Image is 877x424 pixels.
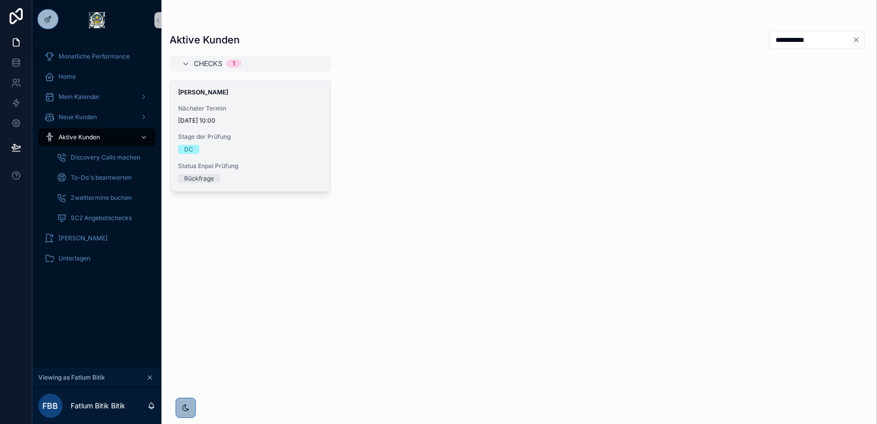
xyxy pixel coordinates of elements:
span: FBB [43,400,59,412]
a: To-Do's beantworten [50,169,155,187]
span: Stage der Prüfung [178,133,322,141]
span: Neue Kunden [59,113,97,121]
p: Fatlum Bitik Bitik [71,401,125,411]
span: Nächster Termin [178,104,322,113]
span: Monatliche Performance [59,52,130,61]
button: Clear [852,36,864,44]
span: Viewing as Fatlum Bitik [38,374,105,382]
span: Aktive Kunden [59,133,100,141]
a: SC2 Angebotschecks [50,209,155,227]
div: DC [184,145,193,154]
a: Neue Kunden [38,108,155,126]
span: SC2 Angebotschecks [71,214,132,222]
span: Checks [194,59,223,69]
a: Unterlagen [38,249,155,268]
div: Rückfrage [184,174,214,183]
a: Mein Kalender [38,88,155,106]
a: [PERSON_NAME]Nächster Termin[DATE] 10:00Stage der PrüfungDCStatus Enpal PrüfungRückfrage [170,80,331,192]
a: Aktive Kunden [38,128,155,146]
strong: [PERSON_NAME] [178,88,228,96]
a: Zweittermine buchen [50,189,155,207]
a: Monatliche Performance [38,47,155,66]
span: Discovery Calls machen [71,153,140,162]
span: Status Enpal Prüfung [178,162,322,170]
img: App logo [89,12,105,28]
span: To-Do's beantworten [71,174,132,182]
span: Unterlagen [59,254,90,262]
a: Discovery Calls machen [50,148,155,167]
div: 1 [233,60,235,68]
a: [PERSON_NAME] [38,229,155,247]
span: Zweittermine buchen [71,194,132,202]
h1: Aktive Kunden [170,33,240,47]
span: [PERSON_NAME] [59,234,107,242]
span: [DATE] 10:00 [178,117,322,125]
span: Mein Kalender [59,93,100,101]
div: scrollable content [32,40,161,281]
a: Home [38,68,155,86]
span: Home [59,73,76,81]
